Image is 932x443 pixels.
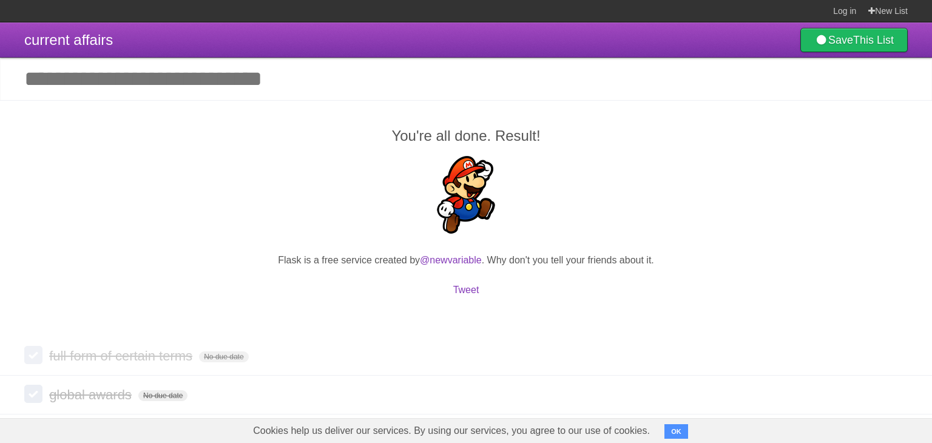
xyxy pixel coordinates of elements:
[199,351,248,362] span: No due date
[853,34,894,46] b: This List
[24,125,908,147] h2: You're all done. Result!
[664,424,688,439] button: OK
[24,385,42,403] label: Done
[49,387,135,402] span: global awards
[24,346,42,364] label: Done
[427,156,505,234] img: Super Mario
[24,253,908,268] p: Flask is a free service created by . Why don't you tell your friends about it.
[24,32,113,48] span: current affairs
[800,28,908,52] a: SaveThis List
[241,419,662,443] span: Cookies help us deliver our services. By using our services, you agree to our use of cookies.
[420,255,482,265] a: @newvariable
[138,390,187,401] span: No due date
[49,348,195,364] span: full form of certain terms
[453,285,479,295] a: Tweet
